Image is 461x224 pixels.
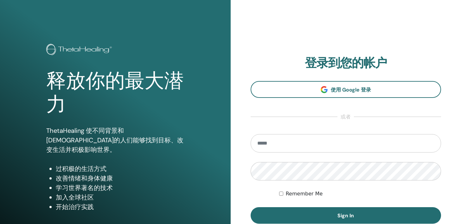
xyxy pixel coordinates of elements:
[251,81,441,98] a: 使用 Google 登录
[286,190,323,198] label: Remember Me
[46,69,184,117] h1: 释放你的最大潜力
[56,183,184,193] li: 学习世界著名的技术
[56,202,184,212] li: 开始治疗实践
[337,212,354,219] span: Sign In
[251,207,441,224] button: Sign In
[337,113,354,121] span: 或者
[56,193,184,202] li: 加入全球社区
[331,86,371,93] span: 使用 Google 登录
[46,126,184,154] p: ThetaHealing 使不同背景和[DEMOGRAPHIC_DATA]的人们能够找到目标、改变生活并积极影响世界。
[56,164,184,173] li: 过积极的生活方式
[56,173,184,183] li: 改善情绪和身体健康
[279,190,441,198] div: Keep me authenticated indefinitely or until I manually logout
[251,56,441,71] h2: 登录到您的帐户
